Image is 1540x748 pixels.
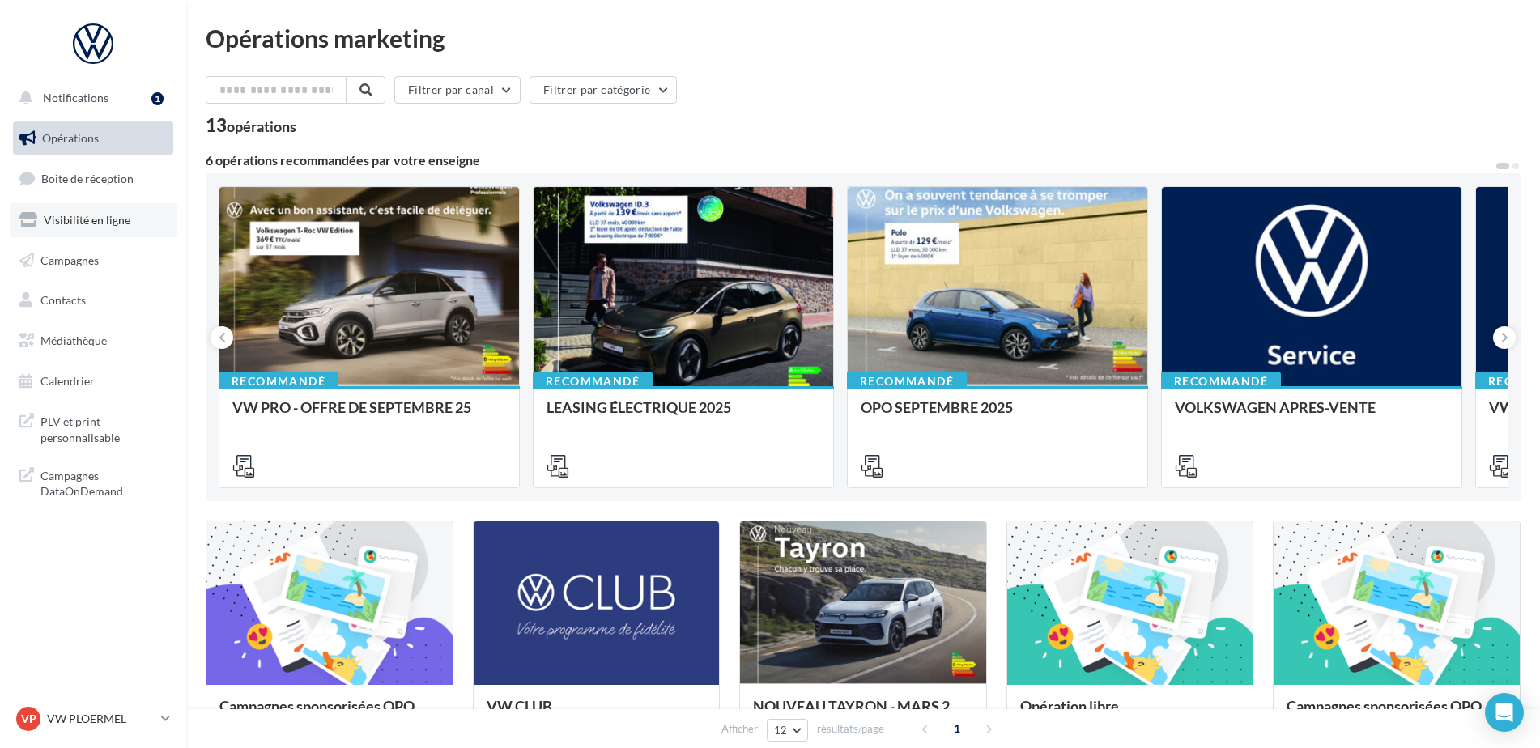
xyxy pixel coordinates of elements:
div: Campagnes sponsorisées OPO [1287,698,1507,730]
span: VP [21,711,36,727]
div: Recommandé [219,372,338,390]
span: Opérations [42,131,99,145]
a: Campagnes [10,244,177,278]
a: Contacts [10,283,177,317]
span: Afficher [721,721,758,737]
p: VW PLOERMEL [47,711,155,727]
button: Filtrer par catégorie [530,76,677,104]
span: Boîte de réception [41,172,134,185]
a: Médiathèque [10,324,177,358]
div: VW CLUB [487,698,707,730]
span: 1 [944,716,970,742]
div: Recommandé [1161,372,1281,390]
a: Boîte de réception [10,161,177,196]
div: Recommandé [847,372,967,390]
div: VOLKSWAGEN APRES-VENTE [1175,399,1449,431]
button: Filtrer par canal [394,76,521,104]
span: Notifications [43,91,108,104]
div: LEASING ÉLECTRIQUE 2025 [547,399,820,431]
div: 6 opérations recommandées par votre enseigne [206,154,1495,167]
div: opérations [227,119,296,134]
div: Recommandé [533,372,653,390]
div: 13 [206,117,296,134]
span: Campagnes DataOnDemand [40,465,167,499]
div: VW PRO - OFFRE DE SEPTEMBRE 25 [232,399,506,431]
div: Open Intercom Messenger [1485,693,1524,732]
div: Opérations marketing [206,26,1521,50]
button: 12 [767,719,808,742]
span: PLV et print personnalisable [40,410,167,445]
a: Visibilité en ligne [10,203,177,237]
div: NOUVEAU TAYRON - MARS 2025 [753,698,973,730]
button: Notifications 1 [10,81,170,115]
div: Campagnes sponsorisées OPO Septembre [219,698,440,730]
a: VP VW PLOERMEL [13,703,173,734]
div: 1 [151,92,164,105]
a: Campagnes DataOnDemand [10,458,177,506]
a: Opérations [10,121,177,155]
div: Opération libre [1020,698,1240,730]
a: Calendrier [10,364,177,398]
a: PLV et print personnalisable [10,404,177,452]
span: 12 [774,724,788,737]
span: Calendrier [40,374,95,388]
span: résultats/page [817,721,884,737]
span: Contacts [40,293,86,307]
span: Visibilité en ligne [44,213,130,227]
span: Campagnes [40,253,99,266]
div: OPO SEPTEMBRE 2025 [861,399,1134,431]
span: Médiathèque [40,334,107,347]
